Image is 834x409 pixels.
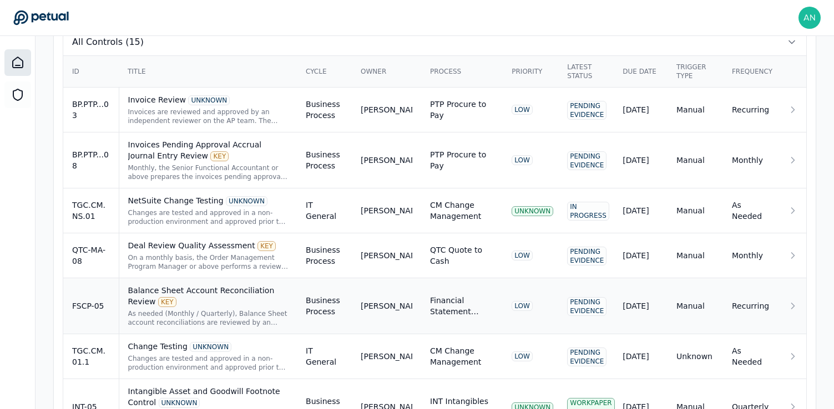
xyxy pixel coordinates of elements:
span: All Controls (15) [72,35,144,49]
div: UNKNOWN [512,206,553,216]
div: Change Testing [128,341,289,352]
th: Due Date [614,56,668,88]
div: QTC-MA-08 [72,244,110,267]
div: [PERSON_NAME] [361,351,412,362]
th: ID [63,56,119,88]
div: Changes are tested and approved in a non-production environment and approved prior to being imple... [128,354,289,372]
button: All Controls (15) [63,29,806,55]
th: Latest Status [558,56,614,88]
div: [PERSON_NAME] [361,250,412,261]
td: Manual [668,132,723,188]
td: IT General [297,334,352,379]
div: [DATE] [623,205,659,216]
td: Monthly [723,233,779,278]
div: PTP Procure to Pay [430,99,494,121]
div: TGC.CM.NS.01 [72,200,110,222]
div: Deal Review Quality Assessment [128,240,289,251]
td: As Needed [723,334,779,379]
a: Dashboard [4,49,31,76]
td: Business Process [297,233,352,278]
th: Title [119,56,297,88]
div: TGC.CM.01.1 [72,345,110,367]
div: KEY [158,297,176,307]
div: Changes are tested and approved in a non-production environment and approved prior to being imple... [128,208,289,226]
td: Manual [668,278,723,334]
div: FSCP-05 [72,300,110,311]
div: PTP Procure to Pay [430,149,494,171]
div: [DATE] [623,351,659,362]
td: Business Process [297,88,352,132]
div: LOW [512,155,533,165]
div: CM Change Management [430,200,494,222]
div: Invoices Pending Approval Accrual Journal Entry Review [128,139,289,161]
td: Manual [668,88,723,132]
td: As Needed [723,188,779,233]
div: CM Change Management [430,345,494,367]
div: Balance Sheet Account Reconciliation Review [128,285,289,307]
td: Business Process [297,278,352,334]
div: UNKNOWN [159,398,200,408]
td: Manual [668,233,723,278]
div: KEY [257,241,276,251]
div: BP.PTP...03 [72,99,110,121]
div: LOW [512,250,533,260]
div: Invoices are reviewed and approved by an independent reviewer on the AP team. The independent rev... [128,108,289,125]
td: Monthly [723,132,779,188]
div: Monthly, the Senior Functional Accountant or above prepares the invoices pending approval accrual... [128,163,289,181]
div: As needed (Monthly / Quarterly), Balance Sheet account reconciliations are reviewed by an indepen... [128,309,289,327]
a: SOC [4,81,31,108]
div: LOW [512,105,533,115]
td: Recurring [723,278,779,334]
a: Go to Dashboard [13,10,69,25]
div: BP.PTP...08 [72,149,110,171]
div: NetSuite Change Testing [128,195,289,206]
div: Invoice Review [128,94,289,105]
th: Frequency [723,56,779,88]
div: Pending Evidence [567,297,606,316]
div: Pending Evidence [567,101,606,120]
div: LOW [512,301,533,311]
div: On a monthly basis, the Order Management Program Manager or above performs a review of Closed/Won... [128,253,289,271]
div: [PERSON_NAME] [361,104,412,115]
th: Cycle [297,56,352,88]
th: Priority [503,56,558,88]
div: KEY [210,151,229,161]
div: [PERSON_NAME] [361,205,412,216]
div: Pending Evidence [567,151,606,170]
td: Recurring [723,88,779,132]
div: [DATE] [623,155,659,166]
div: [DATE] [623,104,659,115]
th: Owner [352,56,421,88]
div: [PERSON_NAME] [361,300,412,311]
th: Trigger Type [668,56,723,88]
div: UNKNOWN [190,342,231,352]
div: Pending Evidence [567,247,606,265]
div: Financial Statement Close [430,295,494,317]
div: QTC Quote to Cash [430,244,494,267]
div: LOW [512,351,533,361]
div: UNKNOWN [226,196,267,206]
div: Pending Evidence [567,347,606,366]
div: UNKNOWN [188,95,230,105]
td: Manual [668,188,723,233]
div: In Progress [567,202,609,221]
td: Unknown [668,334,723,379]
img: andrew.meyers@reddit.com [798,7,821,29]
td: Business Process [297,132,352,188]
div: Intangible Asset and Goodwill Footnote Control [128,386,289,408]
div: [PERSON_NAME] [361,155,412,166]
td: IT General [297,188,352,233]
th: Process [421,56,503,88]
div: [DATE] [623,300,659,311]
div: [DATE] [623,250,659,261]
